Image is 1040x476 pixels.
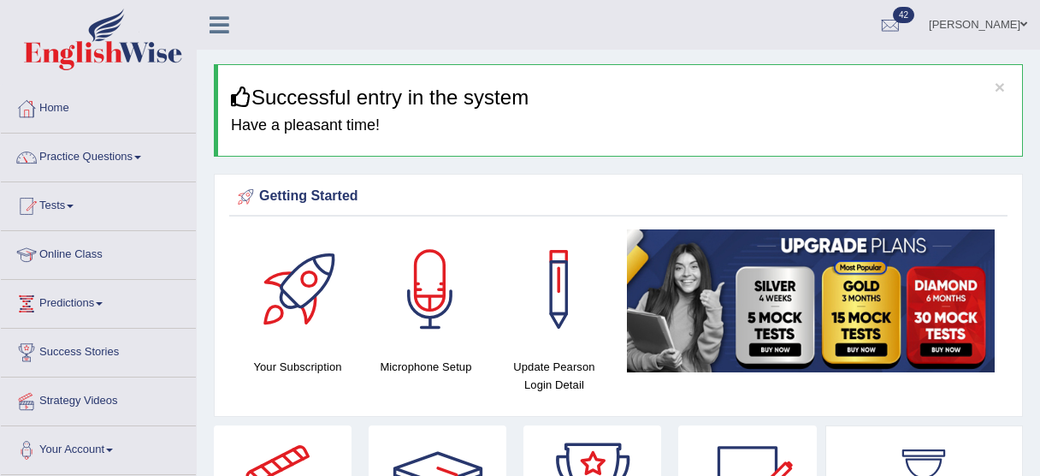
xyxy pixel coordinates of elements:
a: Home [1,85,196,128]
a: Tests [1,182,196,225]
a: Success Stories [1,329,196,372]
a: Your Account [1,426,196,469]
a: Predictions [1,280,196,323]
img: small5.jpg [627,229,995,372]
h4: Have a pleasant time! [231,117,1009,134]
h3: Successful entry in the system [231,86,1009,109]
h4: Microphone Setup [370,358,482,376]
h4: Update Pearson Login Detail [499,358,610,394]
a: Online Class [1,231,196,274]
button: × [995,78,1005,96]
span: 42 [893,7,914,23]
h4: Your Subscription [242,358,353,376]
div: Getting Started [233,184,1003,210]
a: Strategy Videos [1,378,196,420]
a: Practice Questions [1,134,196,176]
